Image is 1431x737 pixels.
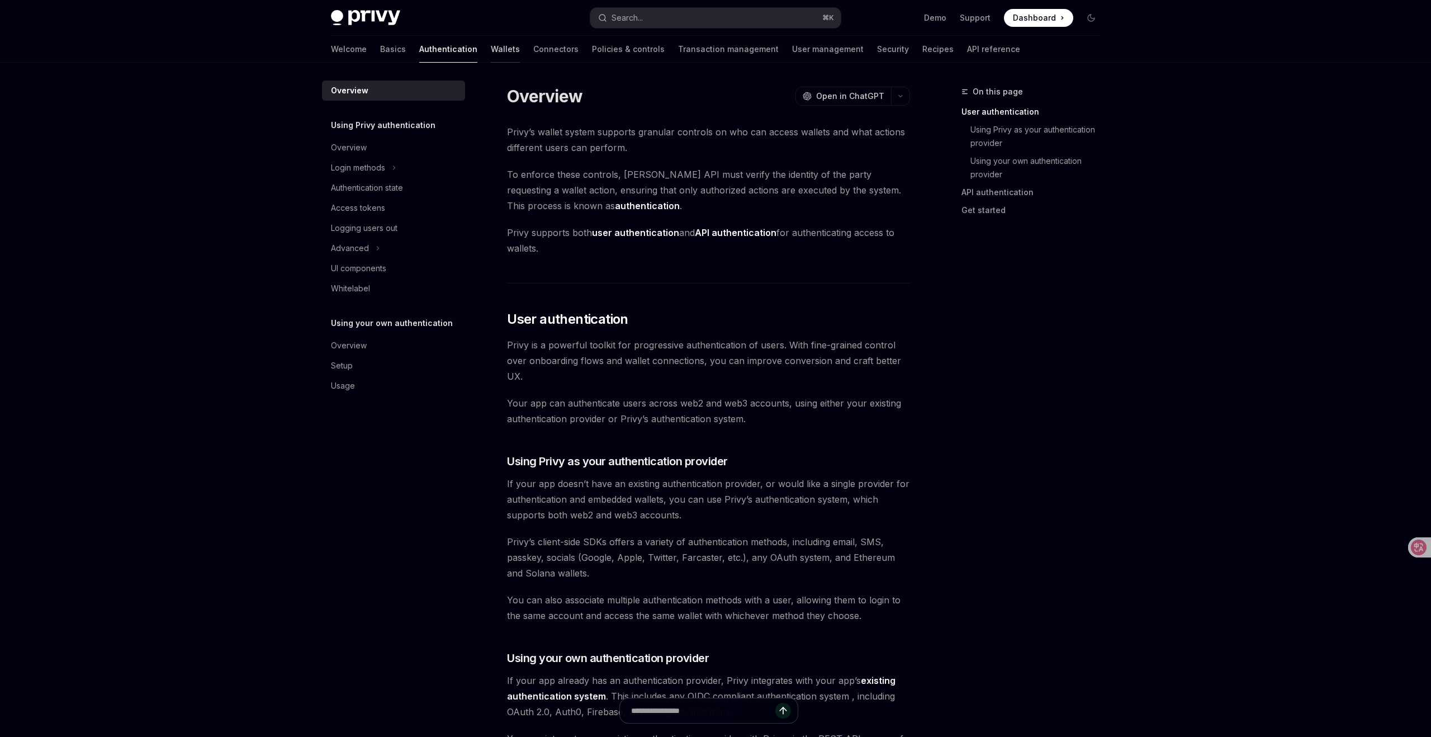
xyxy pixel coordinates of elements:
[924,12,946,23] a: Demo
[970,121,1109,152] a: Using Privy as your authentication provider
[491,36,520,63] a: Wallets
[1082,9,1100,27] button: Toggle dark mode
[419,36,477,63] a: Authentication
[1013,12,1056,23] span: Dashboard
[507,86,582,106] h1: Overview
[331,221,397,235] div: Logging users out
[507,453,728,469] span: Using Privy as your authentication provider
[795,87,891,106] button: Open in ChatGPT
[507,310,628,328] span: User authentication
[322,218,465,238] a: Logging users out
[612,11,643,25] div: Search...
[322,376,465,396] a: Usage
[507,476,910,523] span: If your app doesn’t have an existing authentication provider, or would like a single provider for...
[331,36,367,63] a: Welcome
[970,152,1109,183] a: Using your own authentication provider
[507,534,910,581] span: Privy’s client-side SDKs offers a variety of authentication methods, including email, SMS, passke...
[322,278,465,299] a: Whitelabel
[792,36,864,63] a: User management
[322,81,465,101] a: Overview
[973,85,1023,98] span: On this page
[322,198,465,218] a: Access tokens
[331,10,400,26] img: dark logo
[877,36,909,63] a: Security
[322,258,465,278] a: UI components
[507,592,910,623] span: You can also associate multiple authentication methods with a user, allowing them to login to the...
[507,337,910,384] span: Privy is a powerful toolkit for progressive authentication of users. With fine-grained control ov...
[822,13,834,22] span: ⌘ K
[592,227,679,238] strong: user authentication
[331,359,353,372] div: Setup
[615,200,680,211] strong: authentication
[331,201,385,215] div: Access tokens
[331,119,435,132] h5: Using Privy authentication
[507,673,910,720] span: If your app already has an authentication provider, Privy integrates with your app’s . This inclu...
[331,339,367,352] div: Overview
[331,282,370,295] div: Whitelabel
[322,138,465,158] a: Overview
[331,379,355,393] div: Usage
[961,201,1109,219] a: Get started
[322,336,465,356] a: Overview
[331,141,367,154] div: Overview
[960,12,991,23] a: Support
[331,161,385,174] div: Login methods
[922,36,954,63] a: Recipes
[590,8,841,28] button: Search...⌘K
[961,103,1109,121] a: User authentication
[1004,9,1073,27] a: Dashboard
[507,167,910,214] span: To enforce these controls, [PERSON_NAME] API must verify the identity of the party requesting a w...
[695,227,776,238] strong: API authentication
[775,703,791,719] button: Send message
[961,183,1109,201] a: API authentication
[322,356,465,376] a: Setup
[507,225,910,256] span: Privy supports both and for authenticating access to wallets.
[533,36,579,63] a: Connectors
[331,242,369,255] div: Advanced
[331,262,386,275] div: UI components
[507,395,910,427] span: Your app can authenticate users across web2 and web3 accounts, using either your existing authent...
[507,124,910,155] span: Privy’s wallet system supports granular controls on who can access wallets and what actions diffe...
[507,650,709,666] span: Using your own authentication provider
[816,91,884,102] span: Open in ChatGPT
[967,36,1020,63] a: API reference
[380,36,406,63] a: Basics
[331,316,453,330] h5: Using your own authentication
[331,84,368,97] div: Overview
[322,178,465,198] a: Authentication state
[678,36,779,63] a: Transaction management
[592,36,665,63] a: Policies & controls
[331,181,403,195] div: Authentication state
